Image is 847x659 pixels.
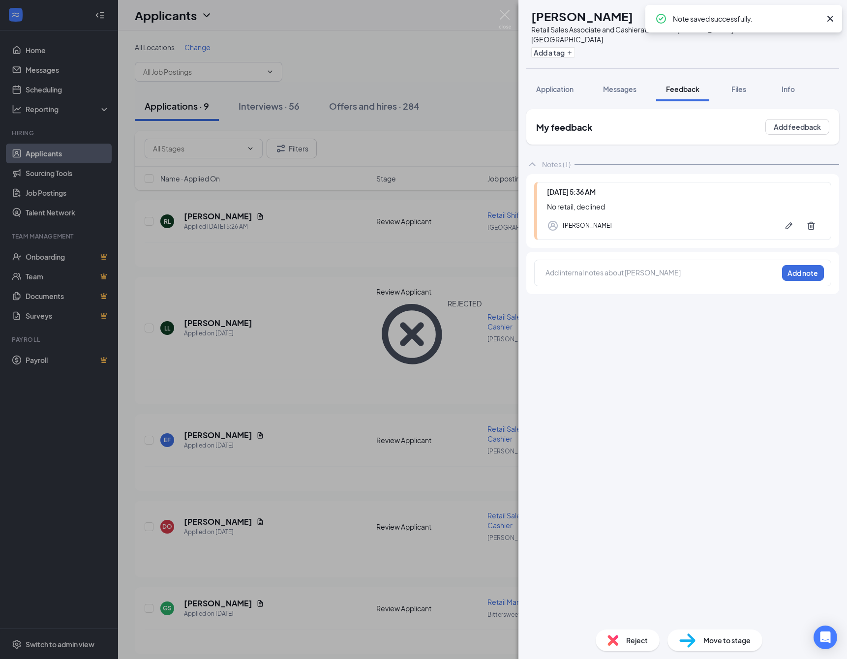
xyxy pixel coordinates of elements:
[531,47,575,58] button: PlusAdd a tag
[547,187,596,196] span: [DATE] 5:36 AM
[536,85,574,93] span: Application
[673,13,820,25] div: Note saved successfully.
[731,85,746,93] span: Files
[765,119,829,135] button: Add feedback
[806,221,816,231] svg: Trash
[703,635,751,646] span: Move to stage
[801,216,821,236] button: Trash
[531,8,633,25] h1: [PERSON_NAME]
[814,626,837,649] div: Open Intercom Messenger
[563,221,612,231] div: [PERSON_NAME]
[547,201,821,212] div: No retail, declined
[782,85,795,93] span: Info
[567,50,573,56] svg: Plus
[655,13,667,25] svg: CheckmarkCircle
[626,635,648,646] span: Reject
[547,220,559,232] svg: Profile
[824,13,836,25] svg: Cross
[536,121,592,133] h2: My feedback
[603,85,636,93] span: Messages
[782,265,824,281] button: Add note
[531,25,775,44] div: Retail Sales Associate and Cashier at Loveland [PERSON_NAME][GEOGRAPHIC_DATA]
[784,221,794,231] svg: Pen
[666,85,699,93] span: Feedback
[779,216,799,236] button: Pen
[526,158,538,170] svg: ChevronUp
[542,159,571,169] div: Notes (1)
